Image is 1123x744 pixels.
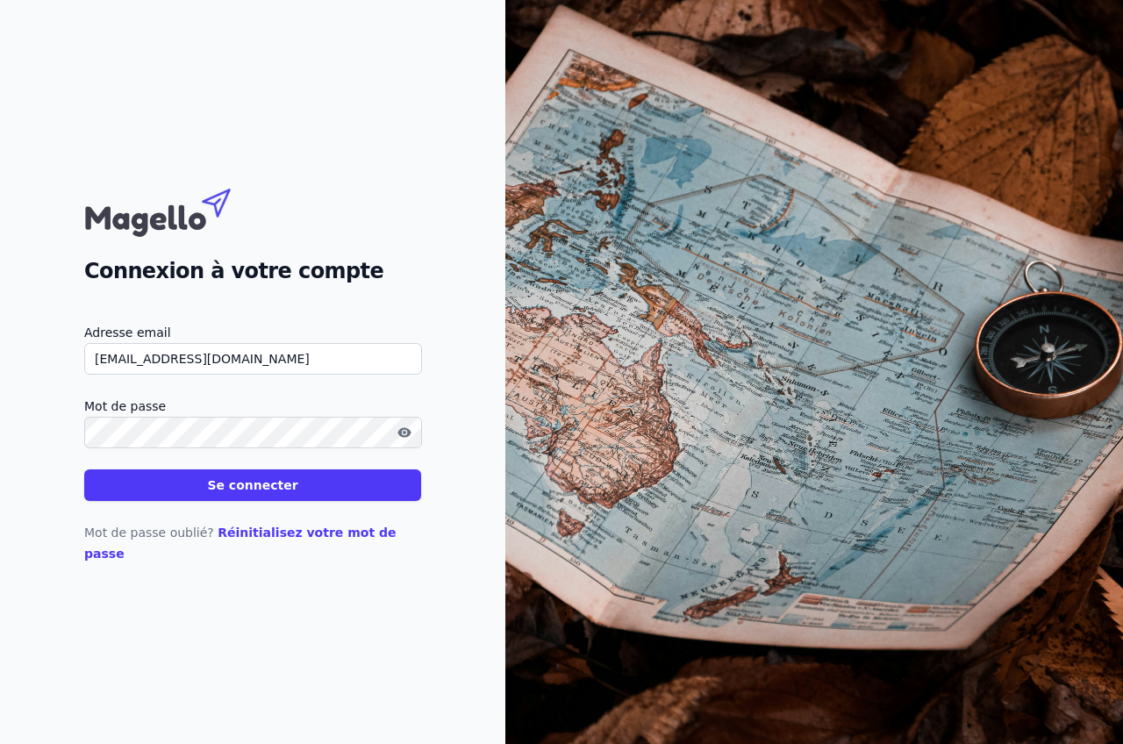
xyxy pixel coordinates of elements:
[84,396,421,417] label: Mot de passe
[84,180,268,241] img: Magello
[84,322,421,343] label: Adresse email
[84,255,421,287] h2: Connexion à votre compte
[84,526,397,561] a: Réinitialisez votre mot de passe
[84,522,421,564] p: Mot de passe oublié?
[84,469,421,501] button: Se connecter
